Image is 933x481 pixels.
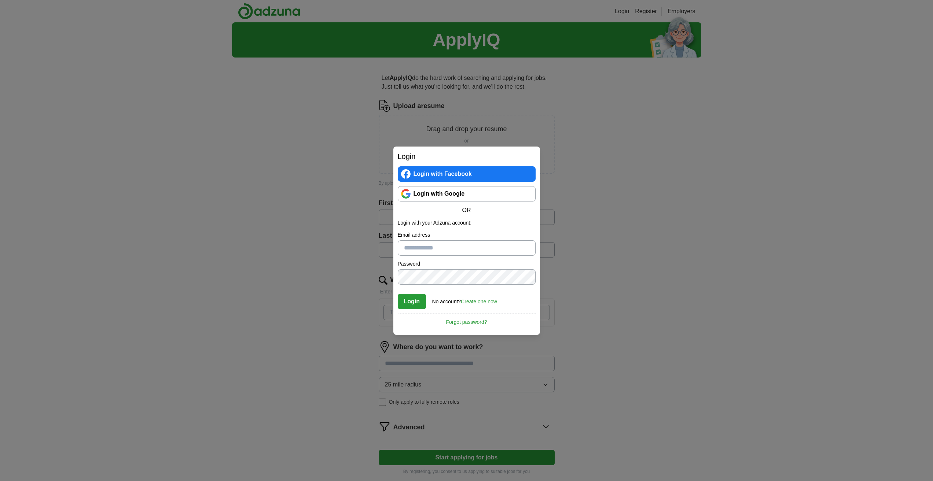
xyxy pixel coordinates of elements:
label: Email address [398,231,536,239]
button: Login [398,294,426,309]
h2: Login [398,151,536,162]
a: Create one now [461,299,497,304]
label: Password [398,260,536,268]
span: OR [458,206,475,215]
a: Login with Facebook [398,166,536,182]
div: No account? [432,293,497,306]
a: Forgot password? [398,314,536,326]
p: Login with your Adzuna account: [398,219,536,227]
a: Login with Google [398,186,536,201]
